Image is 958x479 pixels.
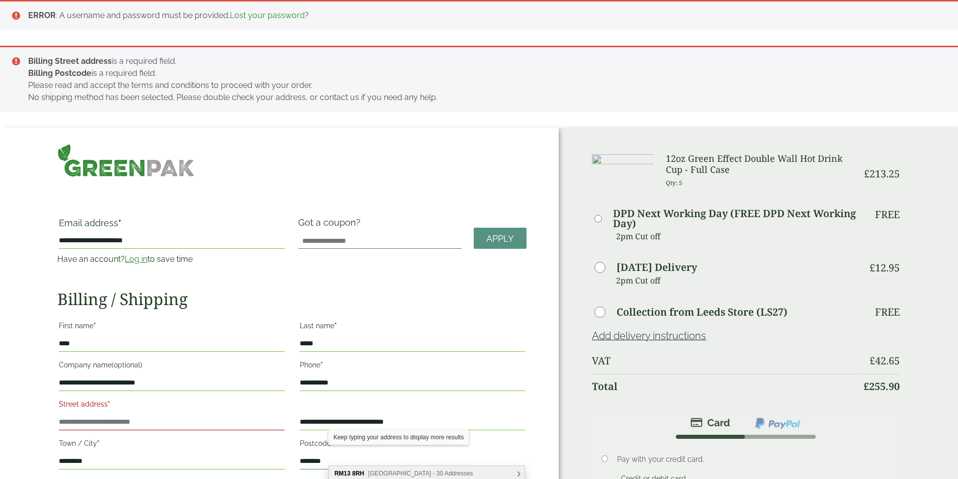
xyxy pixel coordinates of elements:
p: 2pm Cut off [616,273,856,288]
abbr: required [94,322,96,330]
bdi: 213.25 [864,167,900,180]
th: Total [592,374,856,399]
abbr: required [108,400,110,408]
span: [GEOGRAPHIC_DATA] - 30 Addresses [368,470,473,477]
li: No shipping method has been selected. Please double check your address, or contact us if you need... [28,91,942,104]
label: Got a coupon? [298,217,365,233]
abbr: required [97,439,100,447]
span: £ [864,167,869,180]
label: Email address [59,219,284,233]
label: Phone [300,358,525,375]
h2: Billing / Shipping [57,290,527,309]
abbr: required [334,322,337,330]
label: Collection from Leeds Store (LS27) [617,307,788,317]
label: Town / City [59,436,284,453]
bdi: 255.90 [863,379,900,393]
strong: ERROR [28,11,56,20]
label: First name [59,319,284,336]
span: £ [869,354,875,367]
p: 2pm Cut off [616,229,856,244]
label: DPD Next Working Day (FREE DPD Next Working Day) [613,209,856,229]
th: VAT [592,349,856,373]
p: Free [875,306,900,318]
strong: Billing Postcode [28,68,92,78]
div: Keep typing your address to display more results [328,430,469,445]
strong: Billing Street address [28,56,112,66]
a: Log in [125,254,147,264]
abbr: required [320,361,323,369]
p: Have an account? to save time [57,253,286,265]
a: Lost your password [230,11,305,20]
bdi: 42.65 [869,354,900,367]
img: GreenPak Supplies [57,144,195,177]
label: Company name [59,358,284,375]
a: Add delivery instructions [592,330,706,342]
span: (optional) [112,361,142,369]
label: Last name [300,319,525,336]
span: Apply [486,233,514,244]
p: Free [875,209,900,221]
abbr: required [118,218,121,228]
li: is a required field. [28,67,942,79]
a: Apply [474,228,527,249]
label: Postcode [300,436,525,453]
label: [DATE] Delivery [617,262,697,272]
li: Please read and accept the terms and conditions to proceed with your order. [28,79,942,91]
span: £ [863,379,869,393]
span: £ [869,261,875,274]
b: RM13 [334,470,351,477]
small: Qty: 5 [666,179,682,186]
li: : A username and password must be provided. ? [28,10,942,22]
bdi: 12.95 [869,261,900,274]
label: Street address [59,397,284,414]
h3: 12oz Green Effect Double Wall Hot Drink Cup - Full Case [666,153,856,175]
abbr: required [331,439,333,447]
li: is a required field. [28,55,942,67]
b: 8RH [352,470,364,477]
